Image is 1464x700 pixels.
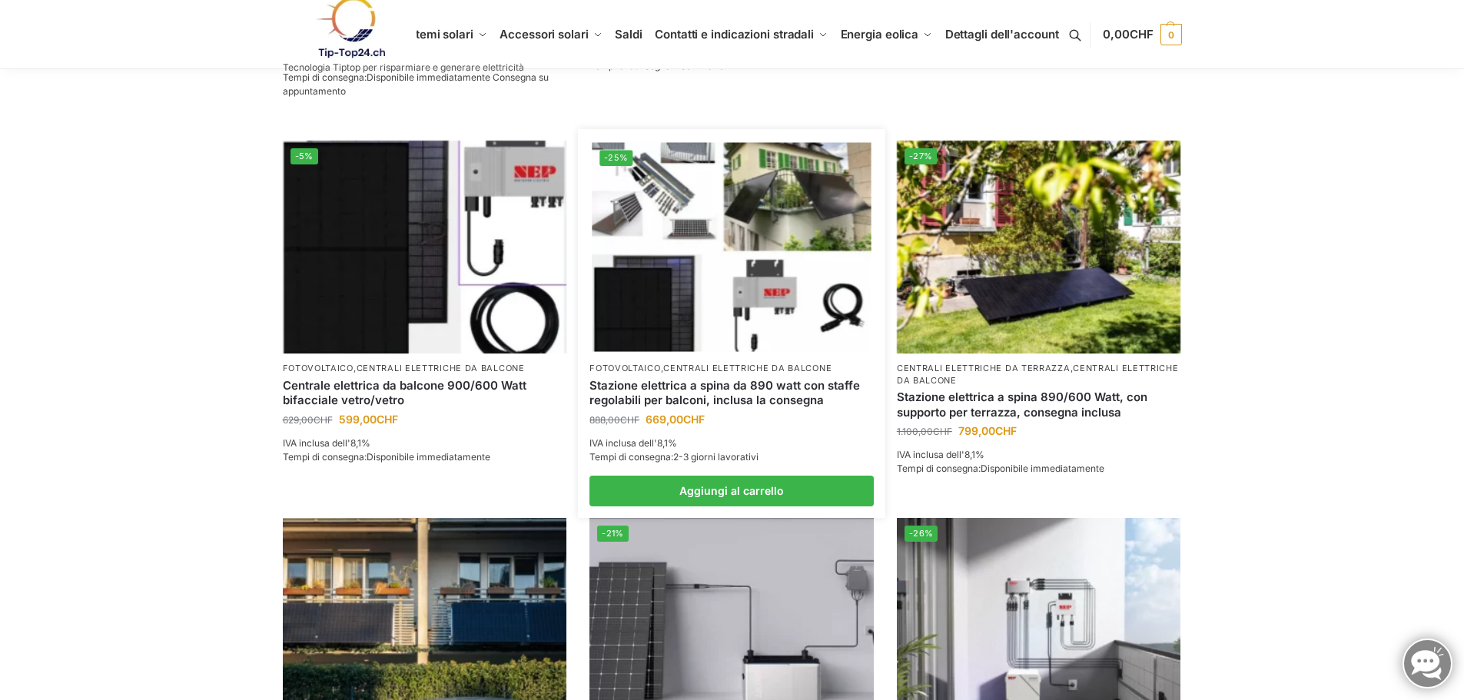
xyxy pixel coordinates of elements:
[592,142,871,351] a: -25%860 Watt Completo di staffa per balcone
[615,27,642,41] font: Saldi
[589,363,660,373] a: Fotovoltaico
[897,426,933,437] font: 1.100,00
[1168,29,1174,41] font: 0
[367,451,490,463] font: Disponibile immediatamente
[620,414,639,426] font: CHF
[683,413,705,426] font: CHF
[673,451,759,463] font: 2-3 giorni lavorativi
[589,451,673,463] font: Tempi di consegna:
[283,71,549,97] font: Disponibile immediatamente Consegna su appuntamento
[589,414,620,426] font: 888,00
[897,449,984,460] font: IVA inclusa dell'8,1%
[945,27,1059,41] font: Dettagli dell'account
[589,378,860,408] font: Stazione elettrica a spina da 890 watt con staffe regolabili per balconi, inclusa la consegna
[283,451,367,463] font: Tempi di consegna:
[283,363,354,373] a: Fotovoltaico
[663,363,832,373] a: centrali elettriche da balcone
[841,27,919,41] font: Energia eolica
[958,424,995,437] font: 799,00
[1071,363,1074,373] font: ,
[283,437,370,449] font: IVA inclusa dell'8,1%
[981,463,1104,474] font: Disponibile immediatamente
[283,414,314,426] font: 629,00
[661,363,664,373] font: ,
[933,426,952,437] font: CHF
[1103,12,1181,58] a: 0,00CHF 0
[357,363,525,373] a: centrali elettriche da balcone
[500,27,588,41] font: Accessori solari
[995,424,1017,437] font: CHF
[679,484,784,497] font: Aggiungi al carrello
[592,142,871,351] img: 860 Watt Completo di staffa per balcone
[646,413,683,426] font: 669,00
[314,414,333,426] font: CHF
[655,27,814,41] font: Contatti e indicazioni stradali
[283,71,367,83] font: Tempi di consegna:
[1103,27,1130,41] font: 0,00
[897,390,1181,420] a: Stazione elettrica a spina 890/600 Watt, con supporto per terrazza, consegna inclusa
[589,476,874,506] a: Aggiungi al carrello: “Centrale elettrica da 890 Watt con staffe regolabili per balcone, consegna...
[589,378,874,408] a: Stazione elettrica a spina da 890 watt con staffe regolabili per balconi, inclusa la consegna
[339,413,377,426] font: 599,00
[897,463,981,474] font: Tempi di consegna:
[283,141,567,353] a: -5%Modulo bificiale ad alte prestazioni
[589,60,673,71] font: Tempi di consegna:
[897,363,1071,373] a: Centrali elettriche da terrazza
[897,141,1181,353] img: Stazione elettrica a spina 890/600 Watt, con supporto per terrazza, consegna inclusa
[673,60,724,71] font: 3 settimane
[589,437,677,449] font: IVA inclusa dell'8,1%
[283,378,567,408] a: Centrale elettrica da balcone 900/600 Watt bifacciale vetro/vetro
[1130,27,1154,41] font: CHF
[283,61,524,73] font: Tecnologia Tiptop per risparmiare e generare elettricità
[897,141,1181,353] a: -27%Stazione elettrica a spina 890/600 Watt, con supporto per terrazza, consegna inclusa
[897,363,1179,385] a: centrali elettriche da balcone
[377,413,398,426] font: CHF
[897,390,1147,420] font: Stazione elettrica a spina 890/600 Watt, con supporto per terrazza, consegna inclusa
[283,378,526,408] font: Centrale elettrica da balcone 900/600 Watt bifacciale vetro/vetro
[354,363,357,373] font: ,
[283,141,567,353] img: Modulo bificiale ad alte prestazioni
